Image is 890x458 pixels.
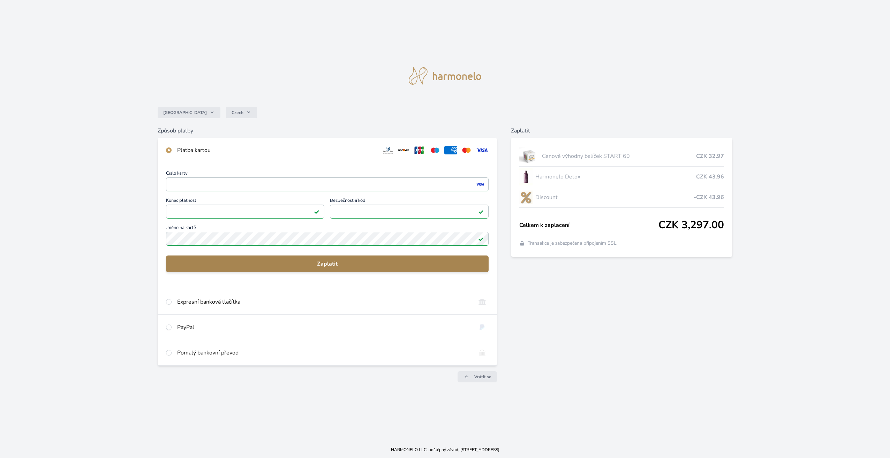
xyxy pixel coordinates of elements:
[519,189,533,206] img: discount-lo.png
[330,198,488,205] span: Bezpečnostní kód
[166,226,489,232] span: Jméno na kartě
[444,146,457,154] img: amex.svg
[542,152,696,160] span: Cenově výhodný balíček START 60
[474,374,491,380] span: Vrátit se
[519,147,539,165] img: start.jpg
[476,146,489,154] img: visa.svg
[409,67,481,85] img: logo.svg
[169,180,485,189] iframe: Iframe pro číslo karty
[535,193,694,201] span: Discount
[519,221,658,229] span: Celkem k zaplacení
[476,349,489,357] img: bankTransfer_IBAN.svg
[158,107,220,118] button: [GEOGRAPHIC_DATA]
[511,127,732,135] h6: Zaplatit
[528,240,617,247] span: Transakce je zabezpečena připojením SSL
[177,323,470,331] div: PayPal
[166,198,324,205] span: Konec platnosti
[694,193,724,201] span: -CZK 43.96
[172,260,483,268] span: Zaplatit
[478,209,484,214] img: Platné pole
[519,168,533,185] img: DETOX_se_stinem_x-lo.jpg
[177,349,470,357] div: Pomalý bankovní převod
[476,323,489,331] img: paypal.svg
[177,298,470,306] div: Expresní banková tlačítka
[177,146,376,154] div: Platba kartou
[166,255,489,272] button: Zaplatit
[413,146,426,154] img: jcb.svg
[232,110,243,115] span: Czech
[163,110,207,115] span: [GEOGRAPHIC_DATA]
[475,181,485,188] img: visa
[696,173,724,181] span: CZK 43.96
[226,107,257,118] button: Czech
[696,152,724,160] span: CZK 32.97
[429,146,442,154] img: maestro.svg
[314,209,319,214] img: Platné pole
[476,298,489,306] img: onlineBanking_CZ.svg
[458,371,497,382] a: Vrátit se
[460,146,473,154] img: mc.svg
[535,173,696,181] span: Harmonelo Detox
[333,207,485,216] iframe: Iframe pro bezpečnostní kód
[166,232,489,246] input: Jméno na kartěPlatné pole
[658,219,724,231] span: CZK 3,297.00
[478,236,484,242] img: Platné pole
[397,146,410,154] img: discover.svg
[166,171,489,177] span: Číslo karty
[382,146,394,154] img: diners.svg
[169,207,321,216] iframe: Iframe pro datum vypršení platnosti
[158,127,497,135] h6: Způsob platby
